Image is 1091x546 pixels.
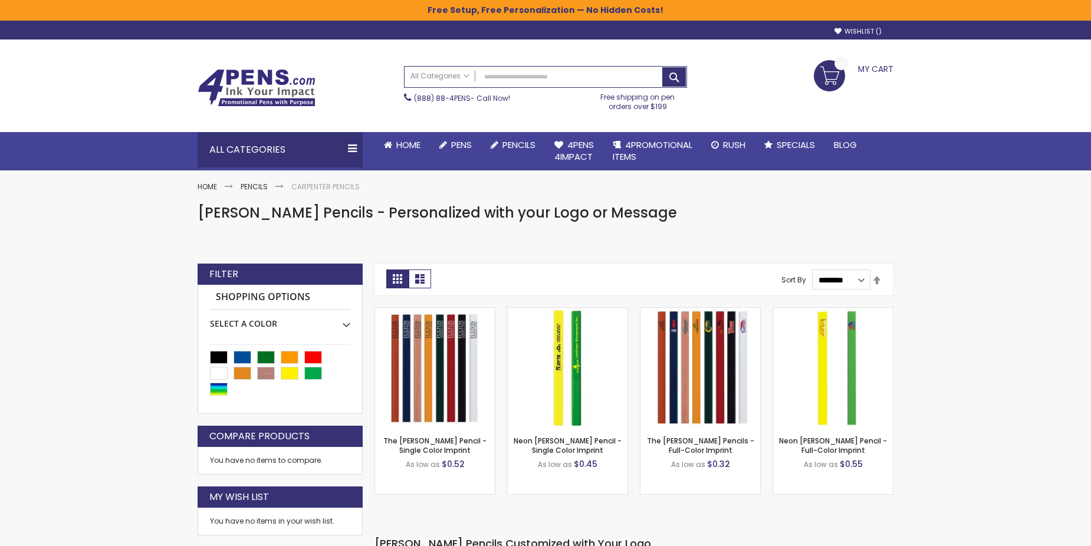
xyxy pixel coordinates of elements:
[804,459,838,469] span: As low as
[574,458,597,470] span: $0.45
[442,458,465,470] span: $0.52
[198,203,893,222] h1: [PERSON_NAME] Pencils - Personalized with your Logo or Message
[647,436,754,455] a: The [PERSON_NAME] Pencils - Full-Color Imprint
[613,139,692,163] span: 4PROMOTIONAL ITEMS
[554,139,594,163] span: 4Pens 4impact
[702,132,755,158] a: Rush
[514,436,622,455] a: Neon [PERSON_NAME] Pencil - Single Color Imprint
[210,285,350,310] strong: Shopping Options
[451,139,472,151] span: Pens
[414,93,510,103] span: - Call Now!
[779,436,887,455] a: Neon [PERSON_NAME] Pencil - Full-Color Imprint
[406,459,440,469] span: As low as
[291,182,360,192] strong: Carpenter Pencils
[209,430,310,443] strong: Compare Products
[209,268,238,281] strong: Filter
[481,132,545,158] a: Pencils
[773,307,893,317] a: Neon Carpenter Pencil - Full-Color Imprint
[375,307,495,317] a: The Carpenter Pencil - Single Color Imprint
[545,132,603,170] a: 4Pens4impact
[502,139,535,151] span: Pencils
[538,459,572,469] span: As low as
[383,436,487,455] a: The [PERSON_NAME] Pencil - Single Color Imprint
[840,458,863,470] span: $0.55
[671,459,705,469] span: As low as
[198,447,363,475] div: You have no items to compare.
[589,88,688,111] div: Free shipping on pen orders over $199
[707,458,730,470] span: $0.32
[755,132,824,158] a: Specials
[430,132,481,158] a: Pens
[508,307,627,317] a: Neon Carpenter Pencil - Single Color Imprint
[834,139,857,151] span: Blog
[386,269,409,288] strong: Grid
[374,132,430,158] a: Home
[198,132,363,167] div: All Categories
[834,27,882,36] a: Wishlist
[241,182,268,192] a: Pencils
[773,308,893,427] img: Neon Carpenter Pencil - Full-Color Imprint
[396,139,420,151] span: Home
[198,69,316,107] img: 4Pens Custom Pens and Promotional Products
[603,132,702,170] a: 4PROMOTIONALITEMS
[410,71,469,81] span: All Categories
[640,307,760,317] a: The Carpenter Pencils - Full-Color Imprint
[375,308,495,427] img: The Carpenter Pencil - Single Color Imprint
[777,139,815,151] span: Specials
[209,491,269,504] strong: My Wish List
[508,308,627,427] img: Neon Carpenter Pencil - Single Color Imprint
[210,310,350,330] div: Select A Color
[414,93,471,103] a: (888) 88-4PENS
[824,132,866,158] a: Blog
[198,182,217,192] a: Home
[405,67,475,86] a: All Categories
[210,517,350,526] div: You have no items in your wish list.
[723,139,745,151] span: Rush
[781,275,806,285] label: Sort By
[640,308,760,427] img: The Carpenter Pencils - Full-Color Imprint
